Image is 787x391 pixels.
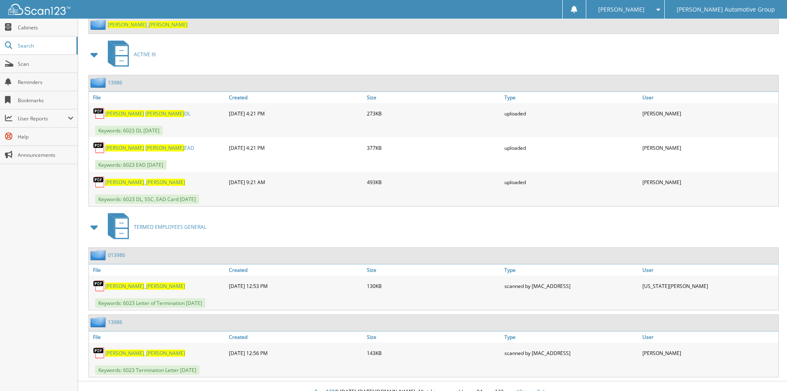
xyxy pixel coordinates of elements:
a: Type [502,92,640,103]
a: File [89,264,227,276]
div: 143KB [365,345,503,361]
span: [PERSON_NAME] [146,179,185,186]
a: [PERSON_NAME]_[PERSON_NAME] [105,179,185,186]
a: Created [227,264,365,276]
div: [DATE] 12:53 PM [227,278,365,294]
div: uploaded [502,139,640,156]
img: scan123-logo-white.svg [8,4,70,15]
a: User [640,264,778,276]
span: [PERSON_NAME] [149,21,188,28]
span: Reminders [18,79,74,86]
a: 13986 [108,319,122,326]
span: Cabinets [18,24,74,31]
img: folder2.png [90,19,108,30]
a: Size [365,92,503,103]
a: Size [365,264,503,276]
span: [PERSON_NAME] Automotive Group [677,7,775,12]
span: Scan [18,60,74,67]
span: Keywords: 6023 Termination Letter [DATE] [95,365,200,375]
a: [PERSON_NAME]_[PERSON_NAME] [108,21,188,28]
span: [PERSON_NAME] [108,21,147,28]
a: [PERSON_NAME] [PERSON_NAME]DL [105,110,190,117]
img: folder2.png [90,77,108,88]
span: Announcements [18,151,74,158]
span: Bookmarks [18,97,74,104]
a: 13986 [108,79,122,86]
div: [DATE] 4:21 PM [227,139,365,156]
img: PDF.png [93,347,105,359]
div: scanned by [MAC_ADDRESS] [502,345,640,361]
a: Size [365,331,503,343]
a: TERMED EMPLOYEES GENERAL [103,211,206,243]
a: ACTIVE I9 [103,38,156,71]
a: [PERSON_NAME]_[PERSON_NAME] [105,283,185,290]
img: PDF.png [93,142,105,154]
span: Search [18,42,72,49]
div: 273KB [365,105,503,122]
a: [PERSON_NAME]_[PERSON_NAME] [105,350,185,357]
span: Help [18,133,74,140]
img: PDF.png [93,280,105,292]
span: [PERSON_NAME] [598,7,644,12]
div: [US_STATE][PERSON_NAME] [640,278,778,294]
a: 013986 [108,252,125,259]
img: folder2.png [90,250,108,260]
a: User [640,92,778,103]
span: [PERSON_NAME] [105,283,144,290]
span: Keywords: 6023 DL [DATE] [95,126,163,135]
span: [PERSON_NAME] [146,283,185,290]
span: Keywords: 6023 DL, SSC, EAD Card [DATE] [95,194,199,204]
a: Created [227,92,365,103]
span: [PERSON_NAME] [145,110,184,117]
span: [PERSON_NAME] [105,179,144,186]
iframe: Chat Widget [746,351,787,391]
div: 377KB [365,139,503,156]
span: [PERSON_NAME] [146,350,185,357]
span: [PERSON_NAME] [105,110,144,117]
div: [DATE] 4:21 PM [227,105,365,122]
div: [PERSON_NAME] [640,345,778,361]
div: [PERSON_NAME] [640,105,778,122]
div: uploaded [502,174,640,190]
img: folder2.png [90,317,108,327]
a: File [89,331,227,343]
a: User [640,331,778,343]
a: Type [502,331,640,343]
img: PDF.png [93,107,105,120]
a: Created [227,331,365,343]
img: PDF.png [93,176,105,188]
div: [DATE] 12:56 PM [227,345,365,361]
span: Keywords: 6023 EAD [DATE] [95,160,166,170]
a: File [89,92,227,103]
span: [PERSON_NAME] [105,144,144,151]
span: [PERSON_NAME] [145,144,184,151]
span: Keywords: 6023 Letter of Termination [DATE] [95,298,205,308]
span: ACTIVE I9 [134,51,156,58]
div: [DATE] 9:21 AM [227,174,365,190]
div: scanned by [MAC_ADDRESS] [502,278,640,294]
a: [PERSON_NAME] [PERSON_NAME]EAD [105,144,194,151]
a: Type [502,264,640,276]
div: 130KB [365,278,503,294]
div: uploaded [502,105,640,122]
div: [PERSON_NAME] [640,139,778,156]
div: [PERSON_NAME] [640,174,778,190]
div: 493KB [365,174,503,190]
span: TERMED EMPLOYEES GENERAL [134,223,206,230]
span: [PERSON_NAME] [105,350,144,357]
span: User Reports [18,115,68,122]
